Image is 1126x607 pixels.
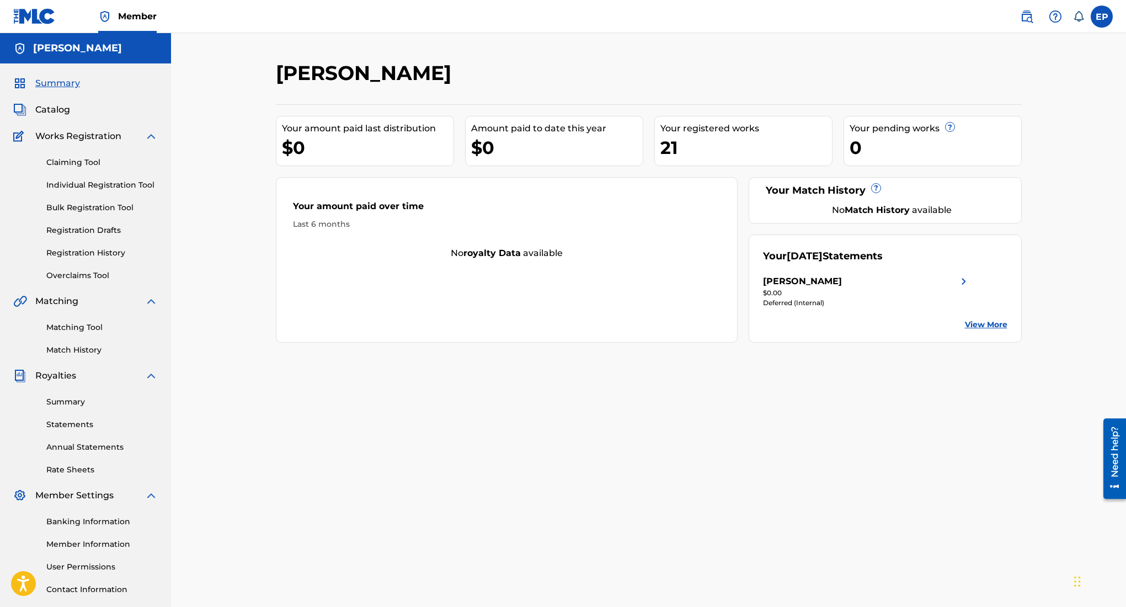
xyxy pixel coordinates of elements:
h5: Edward Ojeda Puente [33,42,122,55]
a: Public Search [1016,6,1038,28]
a: Statements [46,419,158,430]
div: $0 [282,135,453,160]
span: [DATE] [787,250,823,262]
div: Your Match History [763,183,1007,198]
span: Works Registration [35,130,121,143]
span: Summary [35,77,80,90]
a: Banking Information [46,516,158,528]
img: expand [145,295,158,308]
div: $0.00 [763,288,970,298]
a: SummarySummary [13,77,80,90]
div: Your pending works [850,122,1021,135]
div: Your amount paid over time [293,200,721,219]
a: Bulk Registration Tool [46,202,158,214]
img: Matching [13,295,27,308]
a: Registration History [46,247,158,259]
img: search [1020,10,1033,23]
img: Catalog [13,103,26,116]
img: help [1049,10,1062,23]
img: right chevron icon [957,275,970,288]
strong: Match History [845,205,910,215]
img: expand [145,369,158,382]
div: No available [276,247,738,260]
a: Rate Sheets [46,464,158,476]
img: Summary [13,77,26,90]
div: Your registered works [660,122,832,135]
div: Help [1044,6,1066,28]
div: Deferred (Internal) [763,298,970,308]
img: Accounts [13,42,26,55]
a: Overclaims Tool [46,270,158,281]
strong: royalty data [463,248,521,258]
span: Member [118,10,157,23]
span: Member Settings [35,489,114,502]
a: Individual Registration Tool [46,179,158,191]
img: Top Rightsholder [98,10,111,23]
a: Summary [46,396,158,408]
span: ? [872,184,880,193]
a: Claiming Tool [46,157,158,168]
img: Works Registration [13,130,28,143]
a: Member Information [46,539,158,550]
a: Matching Tool [46,322,158,333]
a: Match History [46,344,158,356]
span: Royalties [35,369,76,382]
iframe: Resource Center [1095,414,1126,503]
h2: [PERSON_NAME] [276,61,457,86]
img: expand [145,489,158,502]
div: [PERSON_NAME] [763,275,842,288]
a: View More [965,319,1007,331]
span: Catalog [35,103,70,116]
div: 0 [850,135,1021,160]
img: Member Settings [13,489,26,502]
span: Matching [35,295,78,308]
div: $0 [471,135,643,160]
div: Amount paid to date this year [471,122,643,135]
div: Drag [1074,565,1081,598]
a: Contact Information [46,584,158,595]
a: CatalogCatalog [13,103,70,116]
div: Last 6 months [293,219,721,230]
div: Your amount paid last distribution [282,122,453,135]
div: User Menu [1091,6,1113,28]
div: No available [777,204,1007,217]
a: User Permissions [46,561,158,573]
div: Your Statements [763,249,883,264]
img: Royalties [13,369,26,382]
img: expand [145,130,158,143]
div: Notifications [1073,11,1084,22]
span: ? [946,123,954,131]
img: MLC Logo [13,8,56,24]
a: Registration Drafts [46,225,158,236]
a: Annual Statements [46,441,158,453]
iframe: Chat Widget [1071,554,1126,607]
div: 21 [660,135,832,160]
a: [PERSON_NAME]right chevron icon$0.00Deferred (Internal) [763,275,970,308]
